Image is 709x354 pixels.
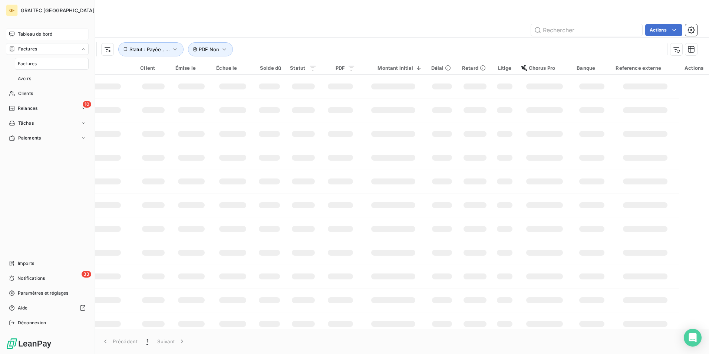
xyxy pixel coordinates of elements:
span: Avoirs [18,75,31,82]
div: Solde dû [258,65,281,71]
span: 33 [82,271,91,278]
span: Relances [18,105,37,112]
div: Échue le [216,65,249,71]
span: Tâches [18,120,34,127]
span: Notifications [17,275,45,282]
span: Tableau de bord [18,31,52,37]
img: Logo LeanPay [6,338,52,350]
div: PDF [326,65,356,71]
input: Rechercher [531,24,642,36]
div: Émise le [175,65,208,71]
div: Litige [497,65,512,71]
div: Retard [462,65,488,71]
div: Open Intercom Messenger [684,329,702,347]
button: Précédent [97,334,142,349]
span: 10 [83,101,91,108]
span: Aide [18,305,28,311]
div: Statut [290,65,316,71]
span: Paramètres et réglages [18,290,68,296]
div: Reference externe [616,65,675,71]
span: Déconnexion [18,319,46,326]
span: PDF Non [199,46,219,52]
button: Actions [645,24,682,36]
span: Factures [18,46,37,52]
div: Client [140,65,166,71]
span: Imports [18,260,34,267]
span: Paiements [18,135,41,141]
button: Statut : Payée , ... [118,42,184,56]
span: Factures [18,60,37,67]
div: GF [6,4,18,16]
span: GRAITEC [GEOGRAPHIC_DATA] [21,7,95,13]
span: Clients [18,90,33,97]
button: 1 [142,334,153,349]
button: Suivant [153,334,190,349]
div: Banque [577,65,607,71]
div: Montant initial [364,65,422,71]
div: Délai [431,65,453,71]
span: 1 [146,338,148,345]
a: Aide [6,302,89,314]
div: Actions [683,65,705,71]
button: PDF Non [188,42,233,56]
span: Statut : Payée , ... [129,46,170,52]
div: Chorus Pro [521,65,568,71]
